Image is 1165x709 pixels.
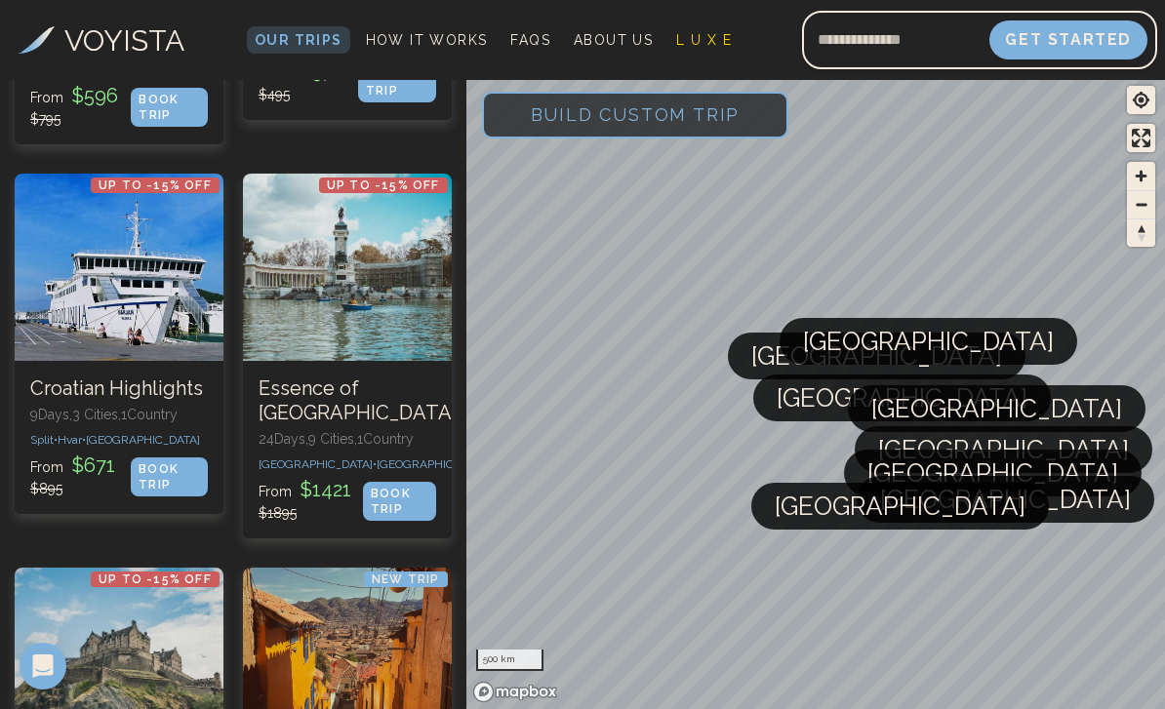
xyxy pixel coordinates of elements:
[19,19,184,62] a: VOYISTA
[574,32,653,48] span: About Us
[30,405,208,424] p: 9 Days, 3 Cities, 1 Countr y
[668,26,740,54] a: L U X E
[363,482,436,521] div: BOOK TRIP
[878,426,1129,473] span: [GEOGRAPHIC_DATA]
[566,26,661,54] a: About Us
[358,26,496,54] a: How It Works
[377,457,495,471] span: [GEOGRAPHIC_DATA] •
[751,333,1002,379] span: [GEOGRAPHIC_DATA]
[1127,218,1155,247] button: Reset bearing to north
[15,174,223,514] a: Croatian HighlightsUp to -15% OFFCroatian Highlights9Days,3 Cities,1CountrySplit•Hvar•[GEOGRAPHIC...
[676,32,732,48] span: L U X E
[91,177,220,193] p: Up to -15% OFF
[247,26,350,54] a: Our Trips
[1127,124,1155,152] button: Enter fullscreen
[1127,162,1155,190] button: Zoom in
[67,84,122,107] span: $ 596
[64,19,184,62] h3: VOYISTA
[777,374,1027,421] span: [GEOGRAPHIC_DATA]
[259,476,363,523] p: From
[482,92,789,138] button: Build Custom Trip
[871,385,1122,432] span: [GEOGRAPHIC_DATA]
[476,650,543,671] div: 500 km
[358,63,436,102] div: BOOK TRIP
[259,505,297,521] span: $ 1895
[502,26,558,54] a: FAQs
[255,32,342,48] span: Our Trips
[259,429,436,449] p: 24 Days, 9 Cities, 1 Countr y
[867,450,1118,496] span: [GEOGRAPHIC_DATA]
[259,376,436,425] h3: Essence of [GEOGRAPHIC_DATA]
[500,73,772,156] span: Build Custom Trip
[1127,219,1155,247] span: Reset bearing to north
[20,643,66,689] div: Open Intercom Messenger
[259,87,290,102] span: $ 495
[30,376,208,401] h3: Croatian Highlights
[30,433,58,447] span: Split •
[366,32,488,48] span: How It Works
[472,681,558,703] a: Mapbox homepage
[67,453,119,477] span: $ 671
[364,571,448,587] p: New Trip
[30,111,60,127] span: $ 795
[1127,190,1155,218] button: Zoom out
[19,26,55,54] img: Voyista Logo
[803,318,1054,365] span: [GEOGRAPHIC_DATA]
[989,20,1147,59] button: Get Started
[1127,86,1155,114] button: Find my location
[30,82,131,129] p: From
[131,457,208,496] div: BOOK TRIP
[259,58,358,104] p: From
[296,478,355,501] span: $ 1421
[131,88,207,127] div: BOOK TRIP
[775,483,1025,530] span: [GEOGRAPHIC_DATA]
[30,452,131,498] p: From
[30,481,62,496] span: $ 895
[91,571,220,587] p: Up to -15% OFF
[58,433,86,447] span: Hvar •
[259,457,377,471] span: [GEOGRAPHIC_DATA] •
[86,433,200,447] span: [GEOGRAPHIC_DATA]
[510,32,550,48] span: FAQs
[243,174,452,538] a: Essence of EspañaUp to -15% OFFEssence of [GEOGRAPHIC_DATA]24Days,9 Cities,1Country[GEOGRAPHIC_DA...
[1127,191,1155,218] span: Zoom out
[319,177,448,193] p: Up to -15% OFF
[802,17,989,63] input: Email address
[880,476,1131,523] span: [GEOGRAPHIC_DATA]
